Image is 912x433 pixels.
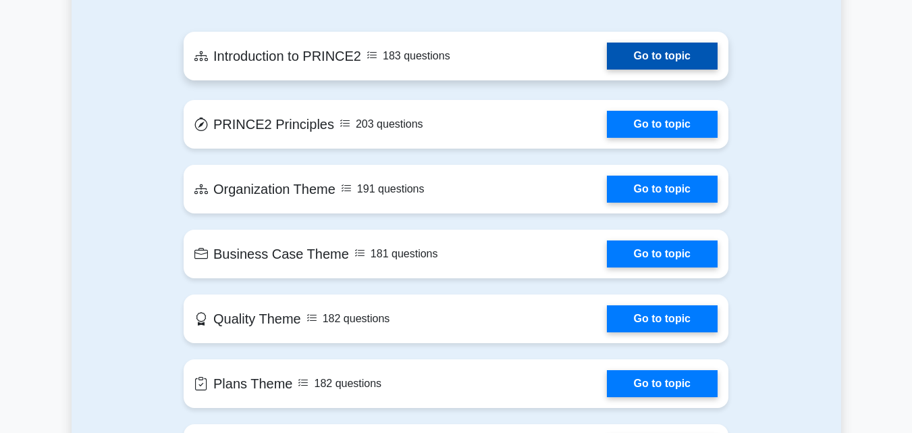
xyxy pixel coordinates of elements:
a: Go to topic [607,305,718,332]
a: Go to topic [607,370,718,397]
a: Go to topic [607,111,718,138]
a: Go to topic [607,240,718,268]
a: Go to topic [607,43,718,70]
a: Go to topic [607,176,718,203]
